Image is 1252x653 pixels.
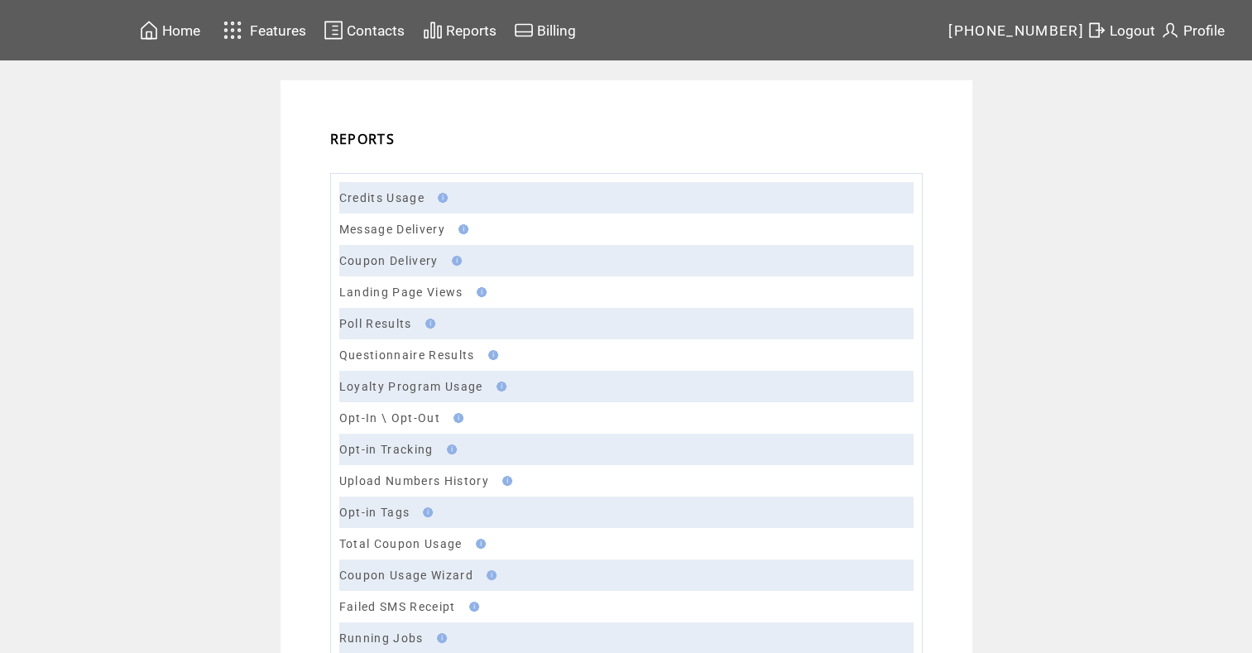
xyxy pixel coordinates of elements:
[511,17,578,43] a: Billing
[339,600,456,613] a: Failed SMS Receipt
[339,474,489,487] a: Upload Numbers History
[1110,22,1155,39] span: Logout
[330,130,395,148] span: REPORTS
[449,413,463,423] img: help.gif
[1084,17,1158,43] a: Logout
[447,256,462,266] img: help.gif
[514,20,534,41] img: creidtcard.svg
[446,22,496,39] span: Reports
[339,223,445,236] a: Message Delivery
[420,319,435,329] img: help.gif
[339,380,483,393] a: Loyalty Program Usage
[537,22,576,39] span: Billing
[418,507,433,517] img: help.gif
[497,476,512,486] img: help.gif
[420,17,499,43] a: Reports
[324,20,343,41] img: contacts.svg
[1087,20,1106,41] img: exit.svg
[1160,20,1180,41] img: profile.svg
[339,348,475,362] a: Questionnaire Results
[339,506,410,519] a: Opt-in Tags
[339,254,439,267] a: Coupon Delivery
[321,17,407,43] a: Contacts
[483,350,498,360] img: help.gif
[1158,17,1227,43] a: Profile
[137,17,203,43] a: Home
[347,22,405,39] span: Contacts
[139,20,159,41] img: home.svg
[250,22,306,39] span: Features
[423,20,443,41] img: chart.svg
[432,633,447,643] img: help.gif
[472,287,487,297] img: help.gif
[339,411,440,425] a: Opt-In \ Opt-Out
[339,537,463,550] a: Total Coupon Usage
[948,22,1084,39] span: [PHONE_NUMBER]
[339,569,473,582] a: Coupon Usage Wizard
[471,539,486,549] img: help.gif
[442,444,457,454] img: help.gif
[339,317,412,330] a: Poll Results
[339,191,425,204] a: Credits Usage
[464,602,479,612] img: help.gif
[482,570,496,580] img: help.gif
[216,14,309,46] a: Features
[162,22,200,39] span: Home
[1183,22,1225,39] span: Profile
[339,286,463,299] a: Landing Page Views
[339,631,424,645] a: Running Jobs
[218,17,247,44] img: features.svg
[453,224,468,234] img: help.gif
[339,443,434,456] a: Opt-in Tracking
[492,382,506,391] img: help.gif
[433,193,448,203] img: help.gif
